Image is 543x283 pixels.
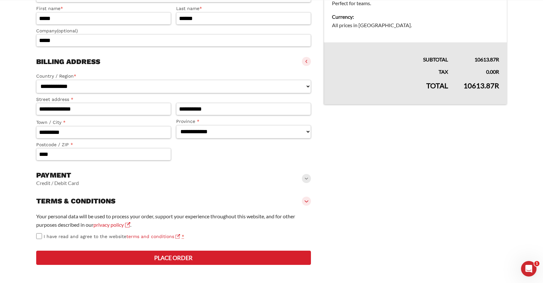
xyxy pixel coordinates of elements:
iframe: Intercom live chat [521,261,537,277]
span: (optional) [57,28,78,33]
abbr: required [182,234,184,239]
bdi: 10613.87 [463,81,499,90]
bdi: 0.00 [486,69,499,75]
p: Your personal data will be used to process your order, support your experience throughout this we... [36,212,311,229]
a: terms and conditions [126,234,180,239]
span: R [496,69,499,75]
span: 1 [534,261,539,266]
label: First name [36,5,171,12]
a: privacy policy [93,222,130,228]
span: I have read and agree to the website [44,234,180,239]
label: Town / City [36,119,171,126]
input: I have read and agree to the websiteterms and conditions * [36,233,42,239]
label: Province [176,118,311,125]
h3: Billing address [36,57,100,66]
th: Total [324,76,456,104]
th: Subtotal [324,42,456,64]
label: Street address [36,96,171,103]
h3: Terms & conditions [36,197,115,206]
span: R [495,81,499,90]
button: Place order [36,251,311,265]
th: Tax [324,64,456,76]
h3: Payment [36,171,79,180]
label: Last name [176,5,311,12]
label: Postcode / ZIP [36,141,171,148]
vaadin-horizontal-layout: Credit / Debit Card [36,180,79,186]
label: Company [36,27,311,35]
span: R [496,56,499,62]
bdi: 10613.87 [474,56,499,62]
label: Country / Region [36,72,311,80]
dd: All prices in [GEOGRAPHIC_DATA]. [332,21,499,29]
dt: Currency: [332,13,499,21]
